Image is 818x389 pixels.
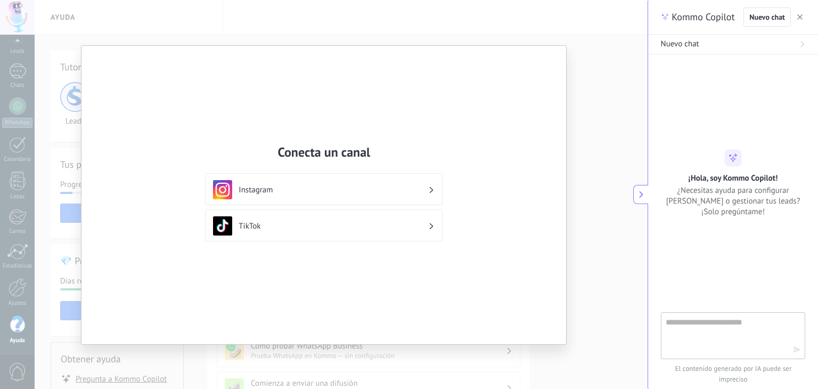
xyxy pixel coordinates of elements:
[661,185,805,217] span: ¿Necesitas ayuda para configurar [PERSON_NAME] o gestionar tus leads? ¡Solo pregúntame!
[239,221,428,231] h3: TikTok
[743,7,791,27] button: Nuevo chat
[661,363,805,385] span: El contenido generado por IA puede ser impreciso
[648,35,818,54] button: Nuevo chat
[239,185,428,195] h3: Instagram
[205,144,443,160] h2: Conecta un canal
[672,11,734,23] span: Kommo Copilot
[689,173,778,183] h2: ¡Hola, soy Kommo Copilot!
[749,13,785,21] span: Nuevo chat
[661,39,699,50] span: Nuevo chat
